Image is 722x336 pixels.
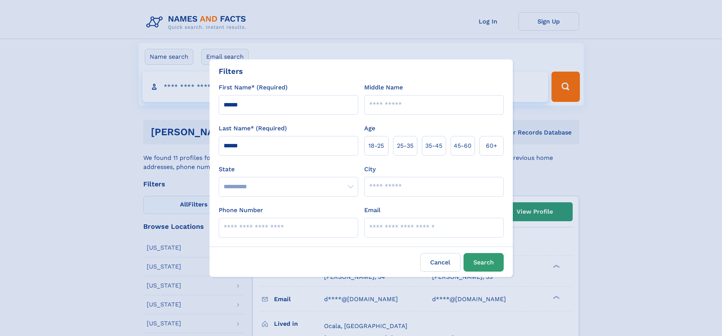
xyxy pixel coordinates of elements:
[425,141,442,150] span: 35‑45
[364,83,403,92] label: Middle Name
[219,124,287,133] label: Last Name* (Required)
[454,141,471,150] span: 45‑60
[364,124,375,133] label: Age
[219,83,288,92] label: First Name* (Required)
[486,141,497,150] span: 60+
[464,253,504,272] button: Search
[364,206,381,215] label: Email
[219,165,358,174] label: State
[219,206,263,215] label: Phone Number
[420,253,460,272] label: Cancel
[364,165,376,174] label: City
[368,141,384,150] span: 18‑25
[219,66,243,77] div: Filters
[397,141,413,150] span: 25‑35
